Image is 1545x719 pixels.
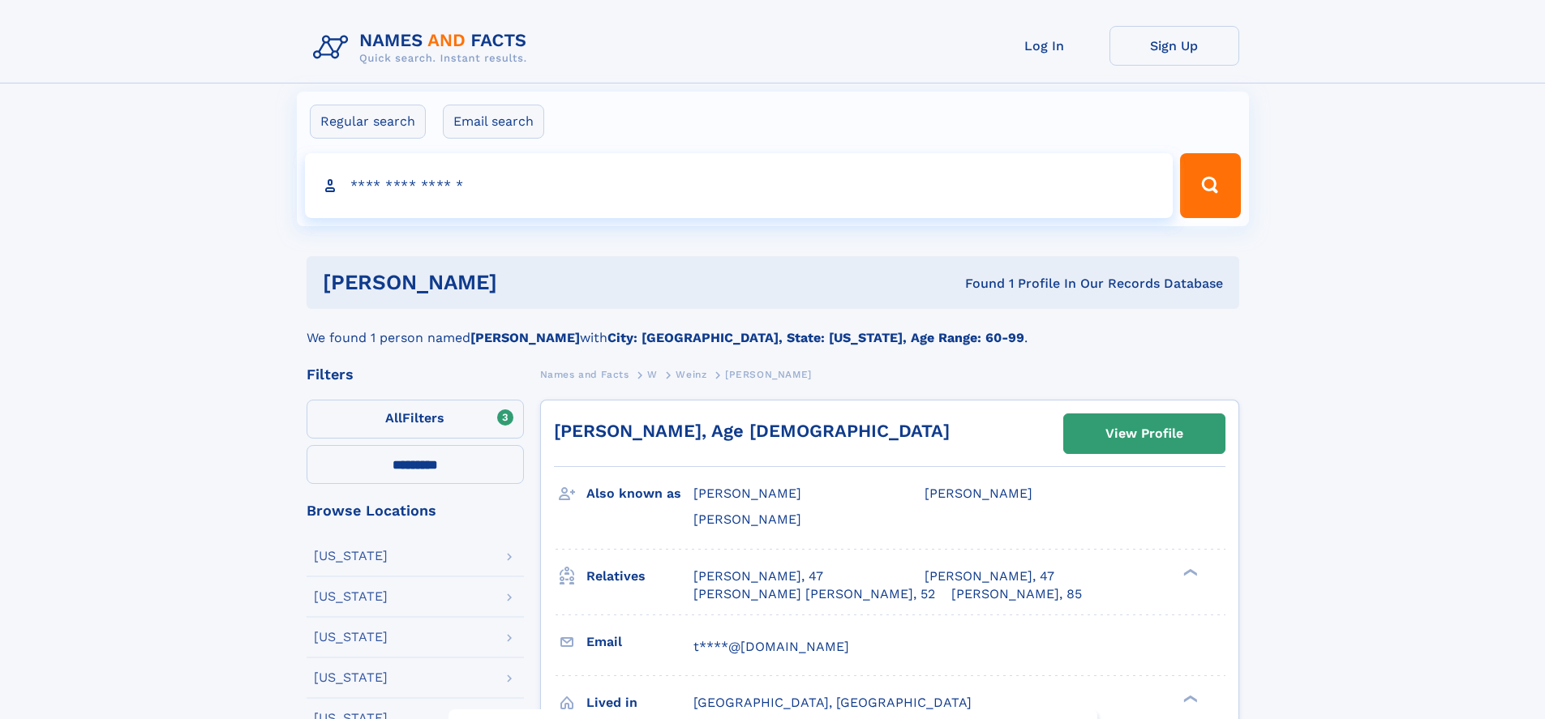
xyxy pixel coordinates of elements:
[1064,414,1225,453] a: View Profile
[951,585,1082,603] a: [PERSON_NAME], 85
[323,272,732,293] h1: [PERSON_NAME]
[676,369,706,380] span: Weinz
[693,695,972,710] span: [GEOGRAPHIC_DATA], [GEOGRAPHIC_DATA]
[540,364,629,384] a: Names and Facts
[314,671,388,684] div: [US_STATE]
[314,590,388,603] div: [US_STATE]
[586,689,693,717] h3: Lived in
[443,105,544,139] label: Email search
[307,503,524,518] div: Browse Locations
[693,585,935,603] a: [PERSON_NAME] [PERSON_NAME], 52
[647,369,658,380] span: W
[310,105,426,139] label: Regular search
[470,330,580,345] b: [PERSON_NAME]
[693,567,823,585] a: [PERSON_NAME], 47
[693,511,801,527] span: [PERSON_NAME]
[307,309,1239,348] div: We found 1 person named with .
[586,563,693,590] h3: Relatives
[1105,415,1183,452] div: View Profile
[307,400,524,439] label: Filters
[607,330,1024,345] b: City: [GEOGRAPHIC_DATA], State: [US_STATE], Age Range: 60-99
[1109,26,1239,66] a: Sign Up
[731,275,1223,293] div: Found 1 Profile In Our Records Database
[693,486,801,501] span: [PERSON_NAME]
[307,367,524,382] div: Filters
[647,364,658,384] a: W
[1180,153,1240,218] button: Search Button
[314,631,388,644] div: [US_STATE]
[1179,693,1199,704] div: ❯
[307,26,540,70] img: Logo Names and Facts
[925,567,1054,585] a: [PERSON_NAME], 47
[925,486,1032,501] span: [PERSON_NAME]
[980,26,1109,66] a: Log In
[586,480,693,507] h3: Also known as
[676,364,706,384] a: Weinz
[725,369,812,380] span: [PERSON_NAME]
[554,421,950,441] a: [PERSON_NAME], Age [DEMOGRAPHIC_DATA]
[314,550,388,563] div: [US_STATE]
[1179,567,1199,577] div: ❯
[305,153,1174,218] input: search input
[385,410,402,426] span: All
[586,628,693,656] h3: Email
